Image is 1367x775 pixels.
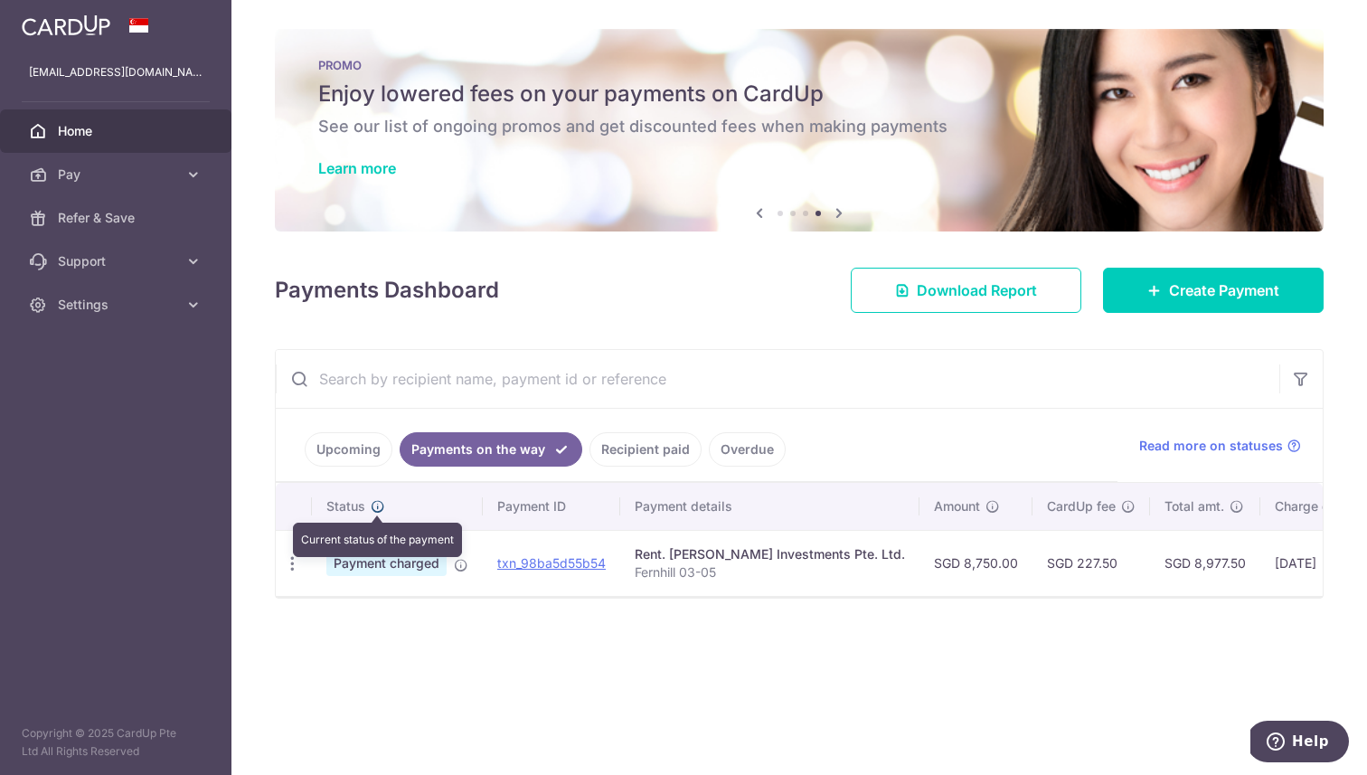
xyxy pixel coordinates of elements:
[483,483,620,530] th: Payment ID
[1103,268,1324,313] a: Create Payment
[58,122,177,140] span: Home
[917,279,1037,301] span: Download Report
[276,350,1279,408] input: Search by recipient name, payment id or reference
[318,116,1280,137] h6: See our list of ongoing promos and get discounted fees when making payments
[365,499,385,514] a: Current status of the payment
[293,523,462,557] div: Current status of the payment
[29,63,203,81] p: [EMAIL_ADDRESS][DOMAIN_NAME]
[275,29,1324,232] img: Latest Promos banner
[919,530,1032,596] td: SGD 8,750.00
[620,483,919,530] th: Payment details
[851,268,1081,313] a: Download Report
[497,555,606,571] a: txn_98ba5d55b54
[589,432,702,467] a: Recipient paid
[58,252,177,270] span: Support
[1164,497,1224,515] span: Total amt.
[1032,530,1150,596] td: SGD 227.50
[1150,530,1260,596] td: SGD 8,977.50
[709,432,786,467] a: Overdue
[1275,497,1349,515] span: Charge date
[635,563,905,581] p: Fernhill 03-05
[635,545,905,563] div: Rent. [PERSON_NAME] Investments Pte. Ltd.
[326,497,365,515] span: Status
[58,209,177,227] span: Refer & Save
[1139,437,1301,455] a: Read more on statuses
[1169,279,1279,301] span: Create Payment
[1139,437,1283,455] span: Read more on statuses
[934,497,980,515] span: Amount
[400,432,582,467] a: Payments on the way
[275,274,499,307] h4: Payments Dashboard
[305,432,392,467] a: Upcoming
[1250,721,1349,766] iframe: Opens a widget where you can find more information
[318,159,396,177] a: Learn more
[22,14,110,36] img: CardUp
[318,58,1280,72] p: PROMO
[318,80,1280,109] h5: Enjoy lowered fees on your payments on CardUp
[58,165,177,184] span: Pay
[58,296,177,314] span: Settings
[1047,497,1116,515] span: CardUp fee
